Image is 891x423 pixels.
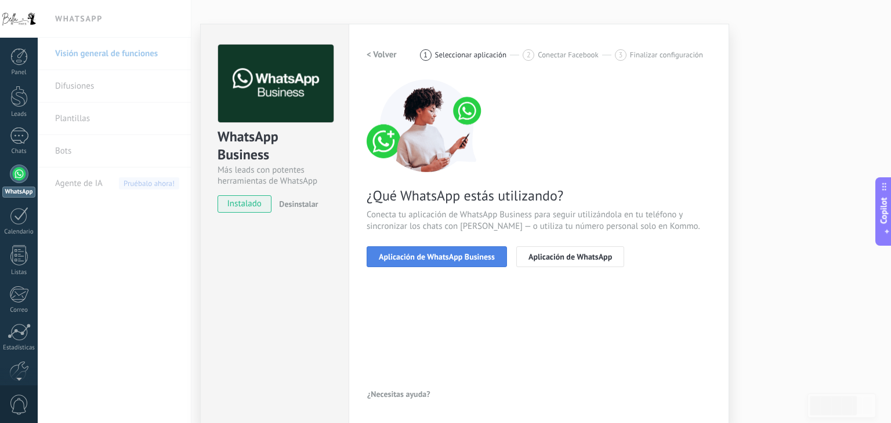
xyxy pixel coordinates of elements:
img: connect number [367,79,488,172]
div: WhatsApp Business [218,127,332,165]
span: ¿Necesitas ayuda? [367,390,430,398]
button: Desinstalar [274,195,318,213]
div: Calendario [2,228,36,236]
div: Estadísticas [2,344,36,352]
div: Leads [2,111,36,118]
span: instalado [218,195,271,213]
span: Aplicación de WhatsApp [528,253,612,261]
button: ¿Necesitas ayuda? [367,385,431,403]
div: Correo [2,307,36,314]
div: Panel [2,69,36,76]
button: < Volver [367,45,397,65]
span: Aplicación de WhatsApp Business [379,253,495,261]
span: 2 [527,50,531,60]
span: Desinstalar [279,199,318,209]
span: Finalizar configuración [630,50,703,59]
span: ¿Qué WhatsApp estás utilizando? [367,187,711,205]
span: Copilot [878,198,890,224]
div: WhatsApp [2,187,35,198]
div: Chats [2,148,36,155]
span: Seleccionar aplicación [435,50,507,59]
span: 1 [423,50,428,60]
button: Aplicación de WhatsApp Business [367,246,507,267]
h2: < Volver [367,49,397,60]
img: logo_main.png [218,45,334,123]
span: Conecta tu aplicación de WhatsApp Business para seguir utilizándola en tu teléfono y sincronizar ... [367,209,711,232]
span: Conectar Facebook [538,50,599,59]
button: Aplicación de WhatsApp [516,246,624,267]
span: 3 [618,50,622,60]
div: Más leads con potentes herramientas de WhatsApp [218,165,332,187]
div: Listas [2,269,36,276]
